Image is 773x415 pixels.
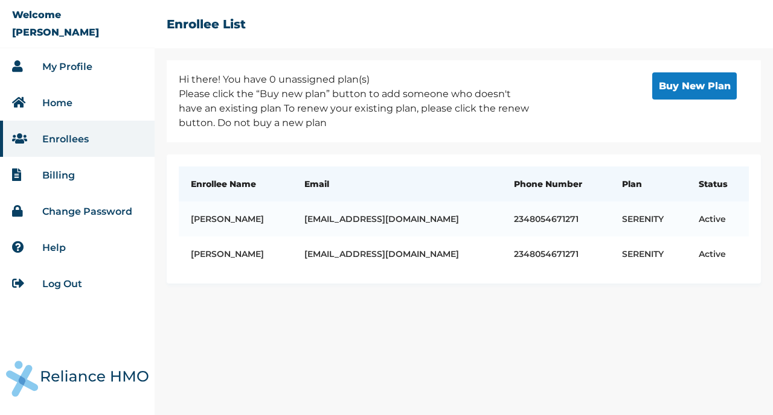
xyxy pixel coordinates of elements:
[179,236,292,271] td: [PERSON_NAME]
[42,278,82,290] a: Log Out
[610,201,687,236] td: SERENITY
[42,133,89,145] a: Enrollees
[687,236,749,271] td: active
[292,166,501,201] th: Email
[6,361,149,397] img: Reliance Health's Logo
[687,201,749,236] td: active
[42,61,92,72] a: My Profile
[610,236,687,271] td: SERENITY
[12,27,99,38] p: [PERSON_NAME]
[610,166,687,201] th: Plan
[292,236,501,271] td: [EMAIL_ADDRESS][DOMAIN_NAME]
[179,72,535,87] p: Hi there! You have 0 unassigned plan(s)
[12,9,61,21] p: Welcome
[687,166,749,201] th: Status
[42,97,72,109] a: Home
[652,72,737,100] button: Buy New Plan
[502,201,610,236] td: 2348054671271
[42,242,66,253] a: Help
[179,166,292,201] th: Enrollee Name
[42,206,132,217] a: Change Password
[179,201,292,236] td: [PERSON_NAME]
[42,169,75,181] a: Billing
[179,87,535,130] p: Please click the “Buy new plan” button to add someone who doesn't have an existing plan To renew ...
[167,17,246,31] h2: Enrollee List
[502,236,610,271] td: 2348054671271
[502,166,610,201] th: Phone Number
[292,201,501,236] td: [EMAIL_ADDRESS][DOMAIN_NAME]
